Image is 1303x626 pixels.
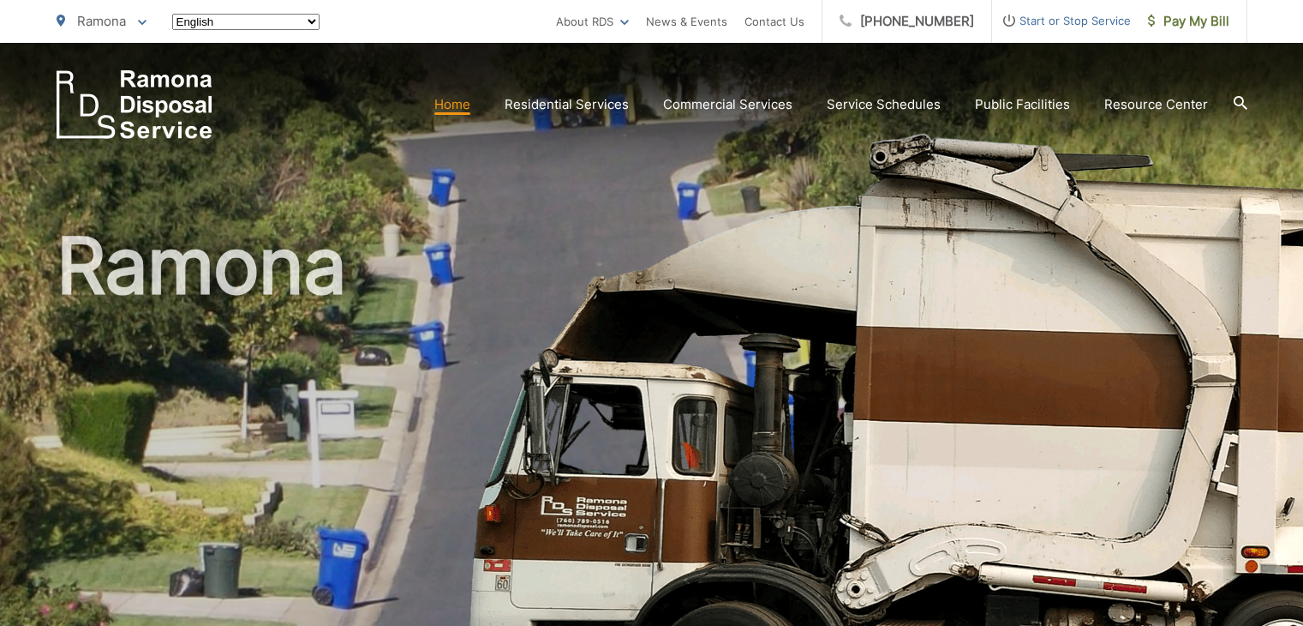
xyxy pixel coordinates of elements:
select: Select a language [172,14,320,30]
a: Commercial Services [663,94,792,115]
a: EDCD logo. Return to the homepage. [57,70,212,139]
a: Public Facilities [975,94,1070,115]
a: Resource Center [1104,94,1208,115]
a: Contact Us [744,11,804,32]
span: Ramona [77,13,126,29]
a: News & Events [646,11,727,32]
span: Pay My Bill [1148,11,1229,32]
a: Service Schedules [827,94,941,115]
a: Home [434,94,470,115]
a: About RDS [556,11,629,32]
a: Residential Services [505,94,629,115]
